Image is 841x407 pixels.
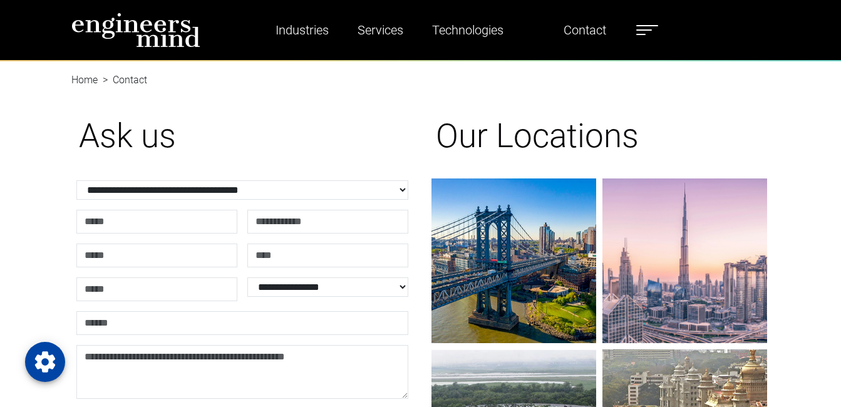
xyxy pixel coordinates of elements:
[436,116,763,157] h1: Our Locations
[71,74,98,86] a: Home
[602,178,767,343] img: gif
[71,60,770,75] nav: breadcrumb
[559,16,611,44] a: Contact
[271,16,334,44] a: Industries
[353,16,408,44] a: Services
[98,73,147,88] li: Contact
[79,116,406,157] h1: Ask us
[427,16,508,44] a: Technologies
[431,178,596,343] img: gif
[71,13,200,48] img: logo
